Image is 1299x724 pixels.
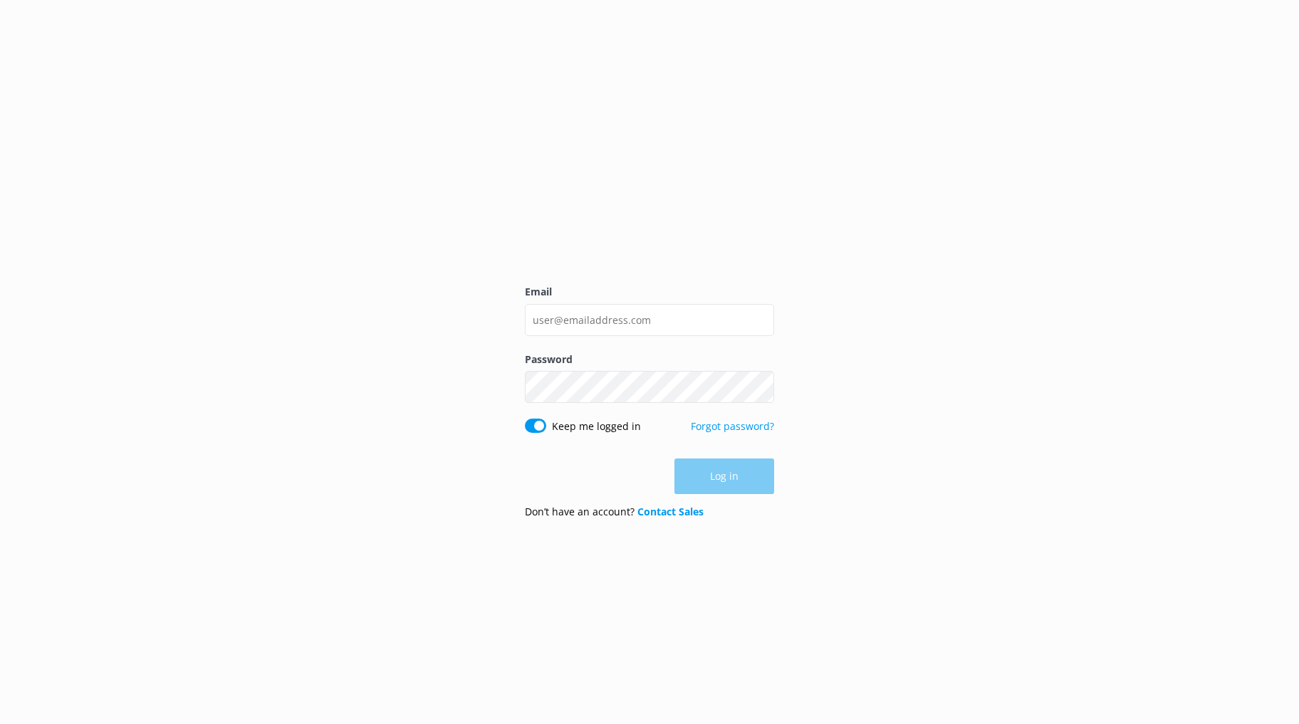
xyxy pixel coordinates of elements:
label: Password [525,352,774,367]
a: Contact Sales [637,505,704,518]
label: Keep me logged in [552,419,641,434]
label: Email [525,284,774,300]
a: Forgot password? [691,419,774,433]
p: Don’t have an account? [525,504,704,520]
button: Show password [746,373,774,402]
input: user@emailaddress.com [525,304,774,336]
